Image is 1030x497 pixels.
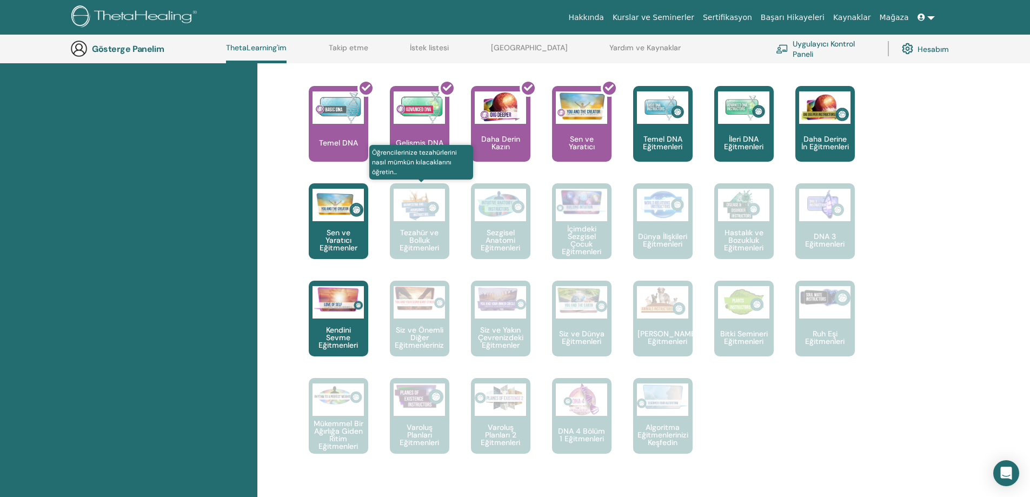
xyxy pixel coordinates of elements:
[638,231,687,249] font: Dünya İlişkileri Eğitmenleri
[703,13,752,22] font: Sertifikasyon
[718,189,769,221] img: Hastalık ve Bozukluk Eğitmenleri
[714,281,774,378] a: Bitki Semineri Eğitmenleri Bitki Semineri Eğitmenleri
[395,325,444,350] font: Siz ve Önemli Diğer Eğitmenleriniz
[400,228,439,253] font: Tezahür ve Bolluk Eğitmenleri
[637,91,688,124] img: Temel DNA Eğitmenleri
[309,378,368,475] a: Mükemmel Bir Ağırlığa Giden Ritim Eğitmenleri Mükemmel Bir Ağırlığa Giden Ritim Eğitmenleri
[718,286,769,319] img: Bitki Semineri Eğitmenleri
[875,8,913,28] a: Mağaza
[552,378,612,475] a: DNA 4 Bölüm 1 Eğitmenleri DNA 4 Bölüm 1 Eğitmenleri
[918,44,949,54] font: Hesabım
[637,422,688,447] font: Algoritma Eğitmenlerinizi Keşfedin
[390,281,449,378] a: Siz ve Önemli Diğer Eğitmenleriniz Siz ve Önemli Diğer Eğitmenleriniz
[313,286,364,313] img: Kendini Sevme Eğitmenleri
[226,43,287,52] font: ThetaLearning'im
[637,286,688,319] img: Hayvan Semineri Eğitmenleri
[993,460,1019,486] div: Open Intercom Messenger
[795,183,855,281] a: DNA 3 Eğitmenleri DNA 3 Eğitmenleri
[805,329,845,346] font: Ruh Eşi Eğitmenleri
[633,378,693,475] a: Algoritma Eğitmenlerinizi Keşfedin Algoritma Eğitmenlerinizi Keşfedin
[491,43,568,61] a: [GEOGRAPHIC_DATA]
[761,13,825,22] font: Başarı Hikayeleri
[478,325,523,350] font: Siz ve Yakın Çevrenizdeki Eğitmenler
[714,86,774,183] a: İleri DNA Eğitmenleri İleri DNA Eğitmenleri
[71,5,201,30] img: logo.png
[481,422,520,447] font: Varoluş Planları 2 Eğitmenleri
[320,228,357,253] font: Sen ve Yaratıcı Eğitmenler
[633,281,693,378] a: Hayvan Semineri Eğitmenleri [PERSON_NAME] Eğitmenleri
[475,189,526,221] img: Sezgisel Anatomi Eğitmenleri
[552,281,612,378] a: Siz ve Dünya Eğitmenleri Siz ve Dünya Eğitmenleri
[372,148,457,176] font: Öğrencilerinize tezahürlerini nasıl mümkün kılacaklarını öğretin...
[471,378,530,475] a: Varoluş Planları 2 Eğitmenleri Varoluş Planları 2 Eğitmenleri
[558,426,605,443] font: DNA 4 Bölüm 1 Eğitmenleri
[795,86,855,183] a: Daha Derine İn Eğitmenleri Daha Derine İn Eğitmenleri
[394,383,445,410] img: Varoluş Planları Eğitmenleri
[799,91,850,124] img: Daha Derine İn Eğitmenleri
[390,378,449,475] a: Varoluş Planları Eğitmenleri Varoluş Planları Eğitmenleri
[471,183,530,281] a: Sezgisel Anatomi Eğitmenleri Sezgisel Anatomi Eğitmenleri
[309,86,368,183] a: Temel DNA Temel DNA
[795,281,855,378] a: Ruh Eşi Eğitmenleri Ruh Eşi Eğitmenleri
[609,43,681,52] font: Yardım ve Kaynaklar
[902,37,949,61] a: Hesabım
[633,183,693,281] a: Dünya İlişkileri Eğitmenleri Dünya İlişkileri Eğitmenleri
[562,224,601,256] font: İçimdeki Sezgisel Çocuk Eğitmenleri
[902,41,913,57] img: cog.svg
[318,325,358,350] font: Kendini Sevme Eğitmenleri
[481,228,520,253] font: Sezgisel Anatomi Eğitmenleri
[309,281,368,378] a: Kendini Sevme Eğitmenleri Kendini Sevme Eğitmenleri
[799,189,850,221] img: DNA 3 Eğitmenleri
[801,134,849,151] font: Daha Derine İn Eğitmenleri
[699,8,756,28] a: Sertifikasyon
[879,13,908,22] font: Mağaza
[724,134,763,151] font: İleri DNA Eğitmenleri
[70,40,88,57] img: generic-user-icon.jpg
[394,91,445,124] img: Gelişmiş DNA
[475,383,526,412] img: Varoluş Planları 2 Eğitmenleri
[637,383,688,409] img: Algoritma Eğitmenlerinizi Keşfedin
[313,189,364,221] img: Sen ve Yaratıcı Eğitmenler
[637,189,688,221] img: Dünya İlişkileri Eğitmenleri
[724,228,763,253] font: Hastalık ve Bozukluk Eğitmenleri
[714,183,774,281] a: Hastalık ve Bozukluk Eğitmenleri Hastalık ve Bozukluk Eğitmenleri
[718,91,769,124] img: İleri DNA Eğitmenleri
[776,37,875,61] a: Uygulayıcı Kontrol Paneli
[568,13,604,22] font: Hakkında
[329,43,368,61] a: Takip etme
[556,286,607,314] img: Siz ve Dünya Eğitmenleri
[609,43,681,61] a: Yardım ve Kaynaklar
[793,39,855,59] font: Uygulayıcı Kontrol Paneli
[396,138,443,148] font: Gelişmiş DNA
[637,329,698,346] font: [PERSON_NAME] Eğitmenleri
[410,43,449,61] a: İstek listesi
[390,183,449,281] a: Öğrencilerinize tezahürlerini nasıl mümkün kılacaklarını öğretin... Tezahür ve Bolluk Eğitmenleri...
[329,43,368,52] font: Takip etme
[314,419,363,451] font: Mükemmel Bir Ağırlığa Giden Ritim Eğitmenleri
[410,43,449,52] font: İstek listesi
[491,43,568,52] font: [GEOGRAPHIC_DATA]
[394,189,445,221] img: Tezahür ve Bolluk Eğitmenleri
[394,286,445,310] img: Siz ve Önemli Diğer Eğitmenleriniz
[643,134,682,151] font: Temel DNA Eğitmenleri
[313,91,364,124] img: Temel DNA
[608,8,699,28] a: Kurslar ve Seminerler
[400,422,439,447] font: Varoluş Planları Eğitmenleri
[613,13,694,22] font: Kurslar ve Seminerler
[226,43,287,63] a: ThetaLearning'im
[92,43,164,55] font: Gösterge Panelim
[313,383,364,409] img: Mükemmel Bir Ağırlığa Giden Ritim Eğitmenleri
[564,8,608,28] a: Hakkında
[720,329,768,346] font: Bitki Semineri Eğitmenleri
[829,8,875,28] a: Kaynaklar
[475,286,526,312] img: Siz ve Yakın Çevrenizdeki Eğitmenler
[309,183,368,281] a: Sen ve Yaratıcı Eğitmenler Sen ve Yaratıcı Eğitmenler
[471,281,530,378] a: Siz ve Yakın Çevrenizdeki Eğitmenler Siz ve Yakın Çevrenizdeki Eğitmenler
[805,231,845,249] font: DNA 3 Eğitmenleri
[471,86,530,183] a: Daha Derin Kazın Daha Derin Kazın
[475,91,526,124] img: Daha Derin Kazın
[552,86,612,183] a: Sen ve Yaratıcı Sen ve Yaratıcı
[633,86,693,183] a: Temel DNA Eğitmenleri Temel DNA Eğitmenleri
[799,286,850,309] img: Ruh Eşi Eğitmenleri
[556,189,607,215] img: İçimdeki Sezgisel Çocuk Eğitmenleri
